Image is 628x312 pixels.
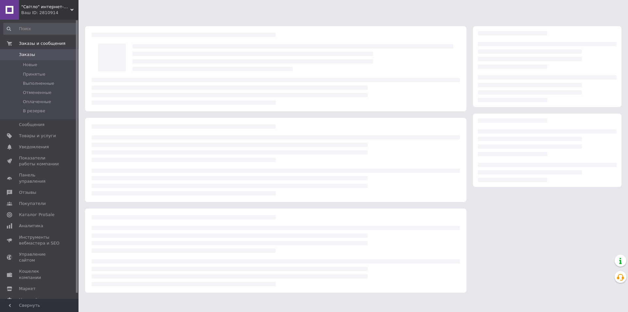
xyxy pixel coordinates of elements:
[23,62,37,68] span: Новые
[19,52,35,58] span: Заказы
[19,286,36,292] span: Маркет
[19,297,43,303] span: Настройки
[19,190,36,195] span: Отзывы
[23,90,51,96] span: Отмененные
[19,251,61,263] span: Управление сайтом
[19,268,61,280] span: Кошелек компании
[23,71,45,77] span: Принятые
[19,201,46,207] span: Покупатели
[19,234,61,246] span: Инструменты вебмастера и SEO
[19,223,43,229] span: Аналитика
[19,41,65,46] span: Заказы и сообщения
[3,23,77,35] input: Поиск
[19,172,61,184] span: Панель управления
[21,10,78,16] div: Ваш ID: 2810914
[19,144,49,150] span: Уведомления
[19,212,54,218] span: Каталог ProSale
[19,133,56,139] span: Товары и услуги
[21,4,70,10] span: "Світло" интернет-магазин
[19,155,61,167] span: Показатели работы компании
[23,108,45,114] span: В резерве
[23,99,51,105] span: Оплаченные
[19,122,44,128] span: Сообщения
[23,81,54,86] span: Выполненные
